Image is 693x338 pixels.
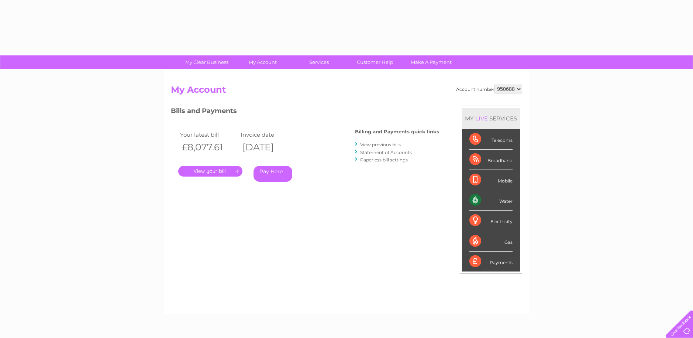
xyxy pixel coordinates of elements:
a: Paperless bill settings [360,157,408,163]
a: Make A Payment [401,55,462,69]
div: Broadband [469,150,513,170]
a: View previous bills [360,142,401,147]
h2: My Account [171,85,522,99]
a: Pay Here [254,166,292,182]
div: Mobile [469,170,513,190]
div: Electricity [469,211,513,231]
div: MY SERVICES [462,108,520,129]
h3: Bills and Payments [171,106,439,119]
a: . [178,166,242,177]
th: £8,077.61 [178,140,239,155]
td: Invoice date [239,130,299,140]
div: Payments [469,252,513,272]
div: Account number [456,85,522,93]
td: Your latest bill [178,130,239,140]
th: [DATE] [239,140,299,155]
a: My Account [232,55,293,69]
div: Gas [469,231,513,252]
a: Services [289,55,349,69]
a: Statement of Accounts [360,150,412,155]
a: My Clear Business [176,55,237,69]
div: LIVE [474,115,489,122]
a: Customer Help [345,55,406,69]
h4: Billing and Payments quick links [355,129,439,134]
div: Water [469,190,513,211]
div: Telecoms [469,129,513,150]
